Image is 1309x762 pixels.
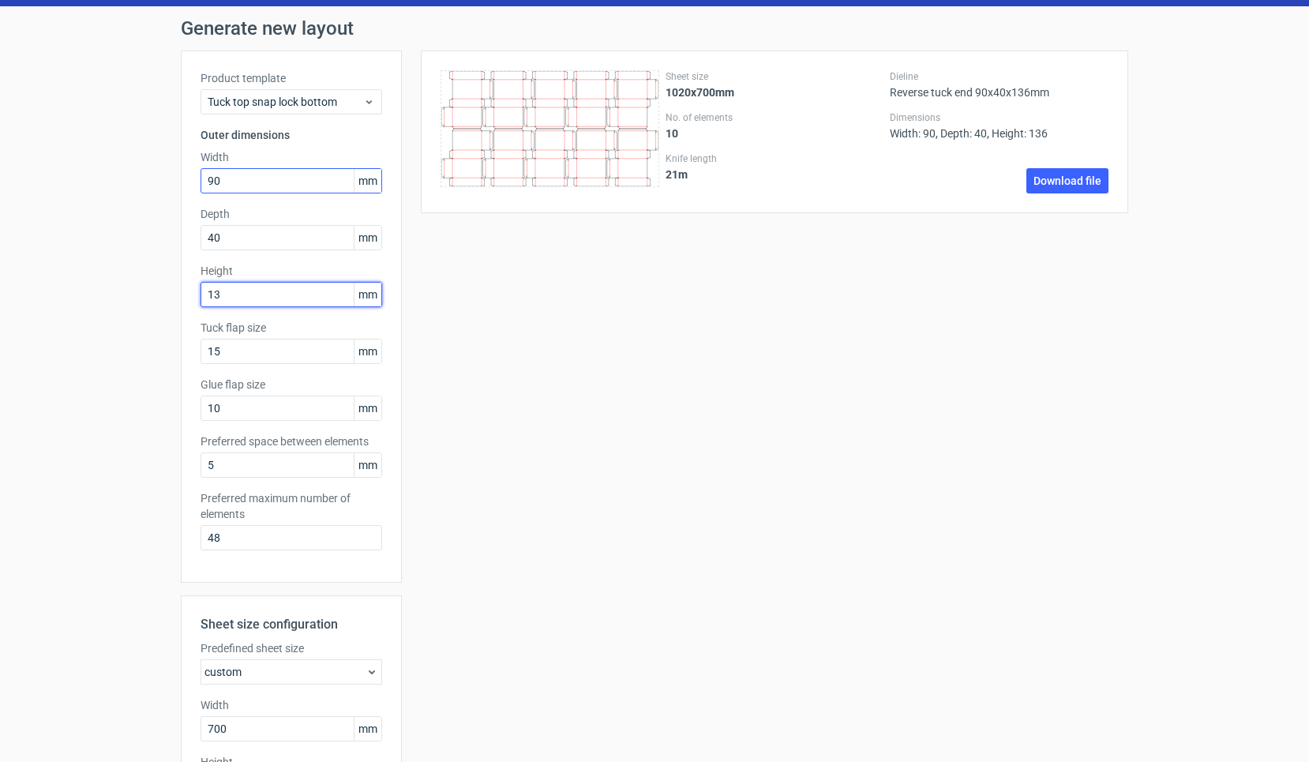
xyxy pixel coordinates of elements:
label: Sheet size [666,70,884,83]
strong: 10 [666,127,678,140]
label: Preferred space between elements [201,434,382,449]
h1: Generate new layout [181,19,1128,38]
span: mm [354,283,381,306]
label: Tuck flap size [201,320,382,336]
strong: 21 m [666,168,688,181]
span: mm [354,340,381,363]
label: Height [201,263,382,279]
label: Dieline [890,70,1108,83]
span: Tuck top snap lock bottom [208,94,363,110]
a: Download file [1026,168,1108,193]
h3: Outer dimensions [201,127,382,143]
h2: Sheet size configuration [201,615,382,634]
div: Width: 90, Depth: 40, Height: 136 [890,111,1108,140]
label: Preferred maximum number of elements [201,490,382,522]
label: Dimensions [890,111,1108,124]
span: mm [354,396,381,420]
span: mm [354,453,381,477]
span: mm [354,226,381,250]
label: Depth [201,206,382,222]
div: Reverse tuck end 90x40x136mm [890,70,1108,99]
label: Glue flap size [201,377,382,392]
label: Width [201,697,382,713]
span: mm [354,717,381,741]
span: mm [354,169,381,193]
label: Width [201,149,382,165]
div: custom [201,659,382,685]
strong: 1020x700mm [666,86,734,99]
label: Knife length [666,152,884,165]
label: Product template [201,70,382,86]
input: custom [201,716,382,741]
label: No. of elements [666,111,884,124]
label: Predefined sheet size [201,640,382,656]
